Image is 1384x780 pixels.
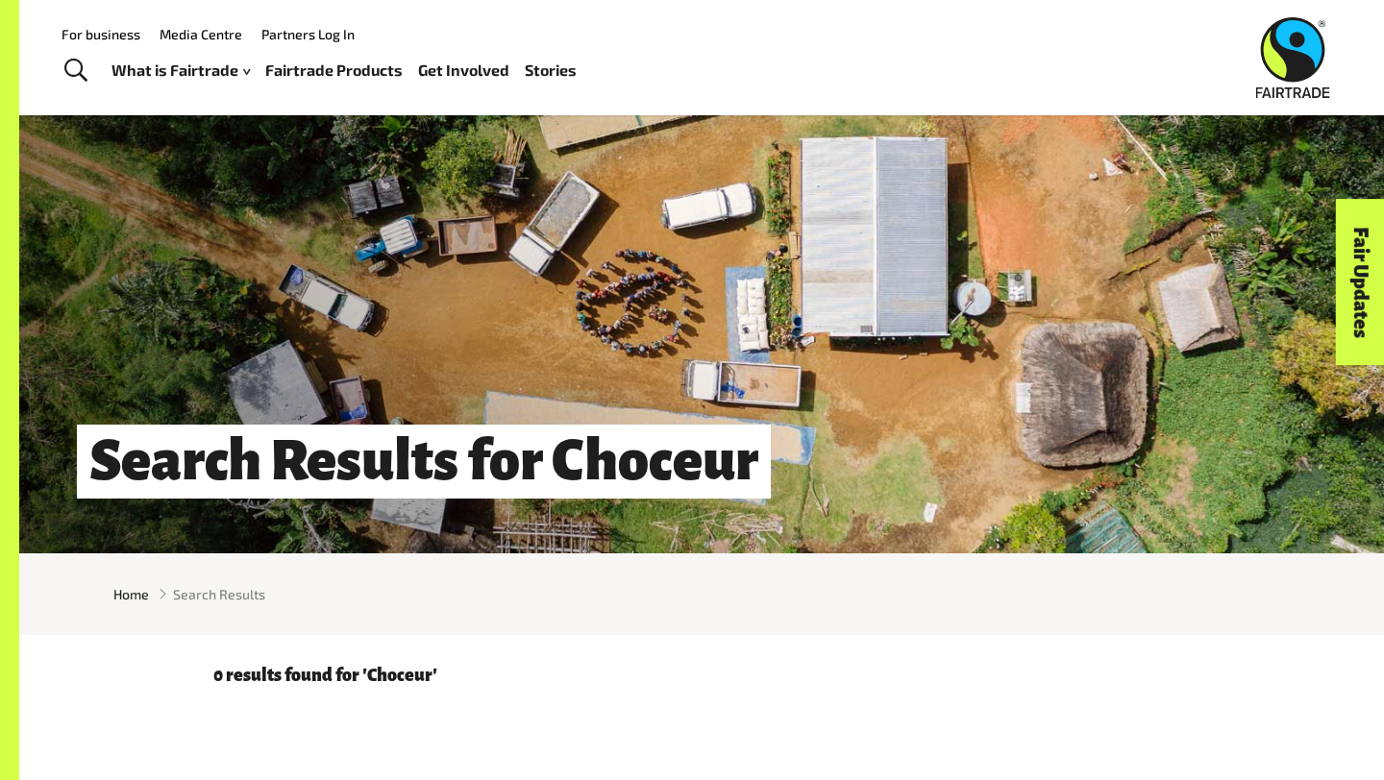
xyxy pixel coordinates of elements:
a: Stories [525,57,577,85]
a: Media Centre [160,26,242,42]
img: Fairtrade Australia New Zealand logo [1256,17,1330,98]
p: 0 results found for 'Choceur' [213,666,1190,685]
a: Get Involved [418,57,509,85]
a: Toggle Search [52,47,99,95]
a: Fairtrade Products [265,57,403,85]
a: What is Fairtrade [111,57,250,85]
span: Search Results [173,584,265,604]
a: Partners Log In [261,26,355,42]
a: Home [113,584,149,604]
h1: Search Results for Choceur [77,425,771,499]
a: For business [62,26,140,42]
